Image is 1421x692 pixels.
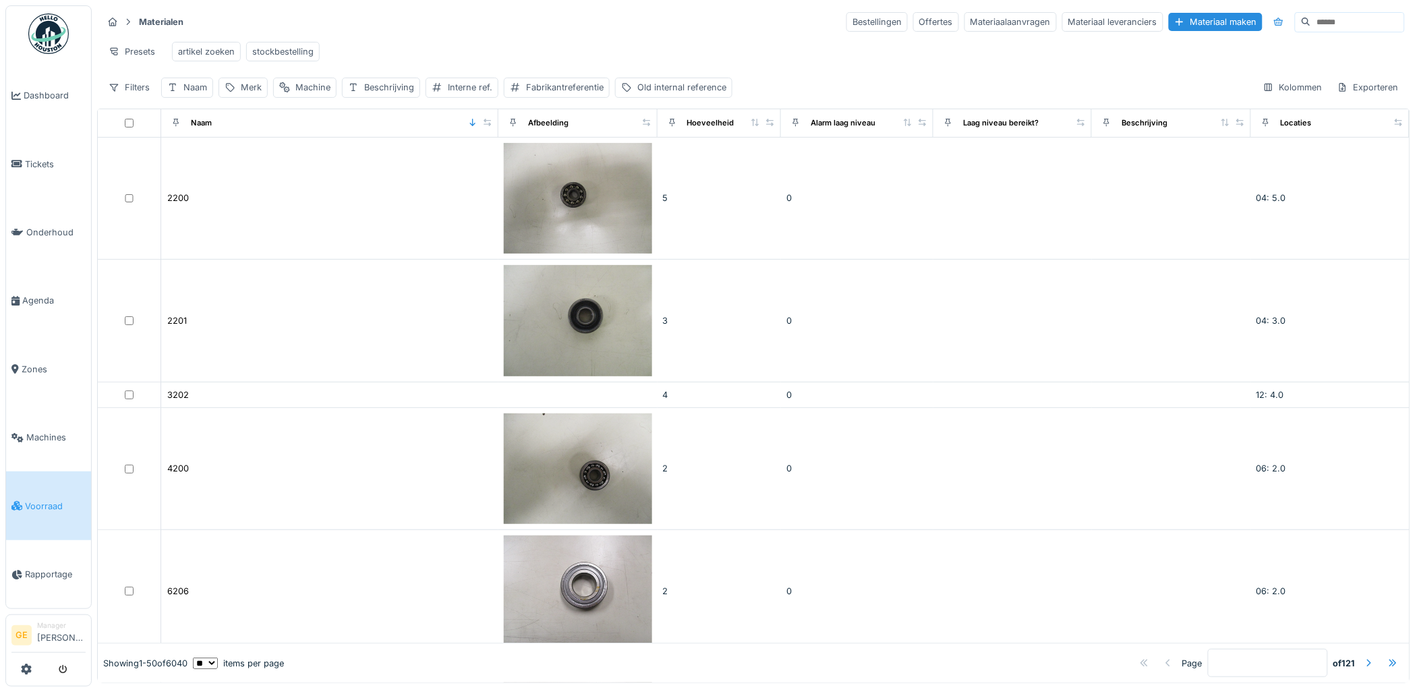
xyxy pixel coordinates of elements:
[1256,586,1286,596] span: 06: 2.0
[183,81,207,94] div: Naam
[26,226,86,239] span: Onderhoud
[11,625,32,645] li: GE
[1257,78,1329,97] div: Kolommen
[913,12,959,32] div: Offertes
[103,78,156,97] div: Filters
[28,13,69,54] img: Badge_color-CXgf-gQk.svg
[663,462,776,475] div: 2
[6,129,91,198] a: Tickets
[663,192,776,204] div: 5
[24,89,86,102] span: Dashboard
[663,388,776,401] div: 4
[504,143,651,254] img: 2200
[241,81,262,94] div: Merk
[25,500,86,513] span: Voorraad
[663,585,776,598] div: 2
[103,42,161,61] div: Presets
[504,536,651,646] img: 6206
[963,117,1039,129] div: Laag niveau bereikt?
[786,462,928,475] div: 0
[26,431,86,444] span: Machines
[1256,193,1286,203] span: 04: 5.0
[167,192,189,204] div: 2200
[964,12,1057,32] div: Materiaalaanvragen
[6,61,91,129] a: Dashboard
[6,266,91,335] a: Agenda
[504,265,651,376] img: 2201
[786,192,928,204] div: 0
[25,158,86,171] span: Tickets
[193,657,284,670] div: items per page
[22,363,86,376] span: Zones
[1182,657,1202,670] div: Page
[37,621,86,631] div: Manager
[1281,117,1312,129] div: Locaties
[178,45,235,58] div: artikel zoeken
[167,314,187,327] div: 2201
[167,585,189,598] div: 6206
[167,462,189,475] div: 4200
[786,585,928,598] div: 0
[25,568,86,581] span: Rapportage
[687,117,734,129] div: Hoeveelheid
[846,12,908,32] div: Bestellingen
[811,117,875,129] div: Alarm laag niveau
[786,314,928,327] div: 0
[6,540,91,608] a: Rapportage
[191,117,212,129] div: Naam
[528,117,569,129] div: Afbeelding
[1256,463,1286,473] span: 06: 2.0
[6,471,91,540] a: Voorraad
[1122,117,1167,129] div: Beschrijving
[1256,390,1284,400] span: 12: 4.0
[11,621,86,653] a: GE Manager[PERSON_NAME]
[6,198,91,266] a: Onderhoud
[6,403,91,471] a: Machines
[1169,13,1263,31] div: Materiaal maken
[134,16,189,28] strong: Materialen
[1333,657,1356,670] strong: of 121
[1331,78,1405,97] div: Exporteren
[167,388,189,401] div: 3202
[637,81,726,94] div: Old internal reference
[22,294,86,307] span: Agenda
[37,621,86,650] li: [PERSON_NAME]
[364,81,414,94] div: Beschrijving
[504,413,651,524] img: 4200
[663,314,776,327] div: 3
[252,45,314,58] div: stockbestelling
[6,335,91,403] a: Zones
[1256,316,1286,326] span: 04: 3.0
[1062,12,1163,32] div: Materiaal leveranciers
[103,657,187,670] div: Showing 1 - 50 of 6040
[448,81,492,94] div: Interne ref.
[526,81,604,94] div: Fabrikantreferentie
[295,81,330,94] div: Machine
[786,388,928,401] div: 0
